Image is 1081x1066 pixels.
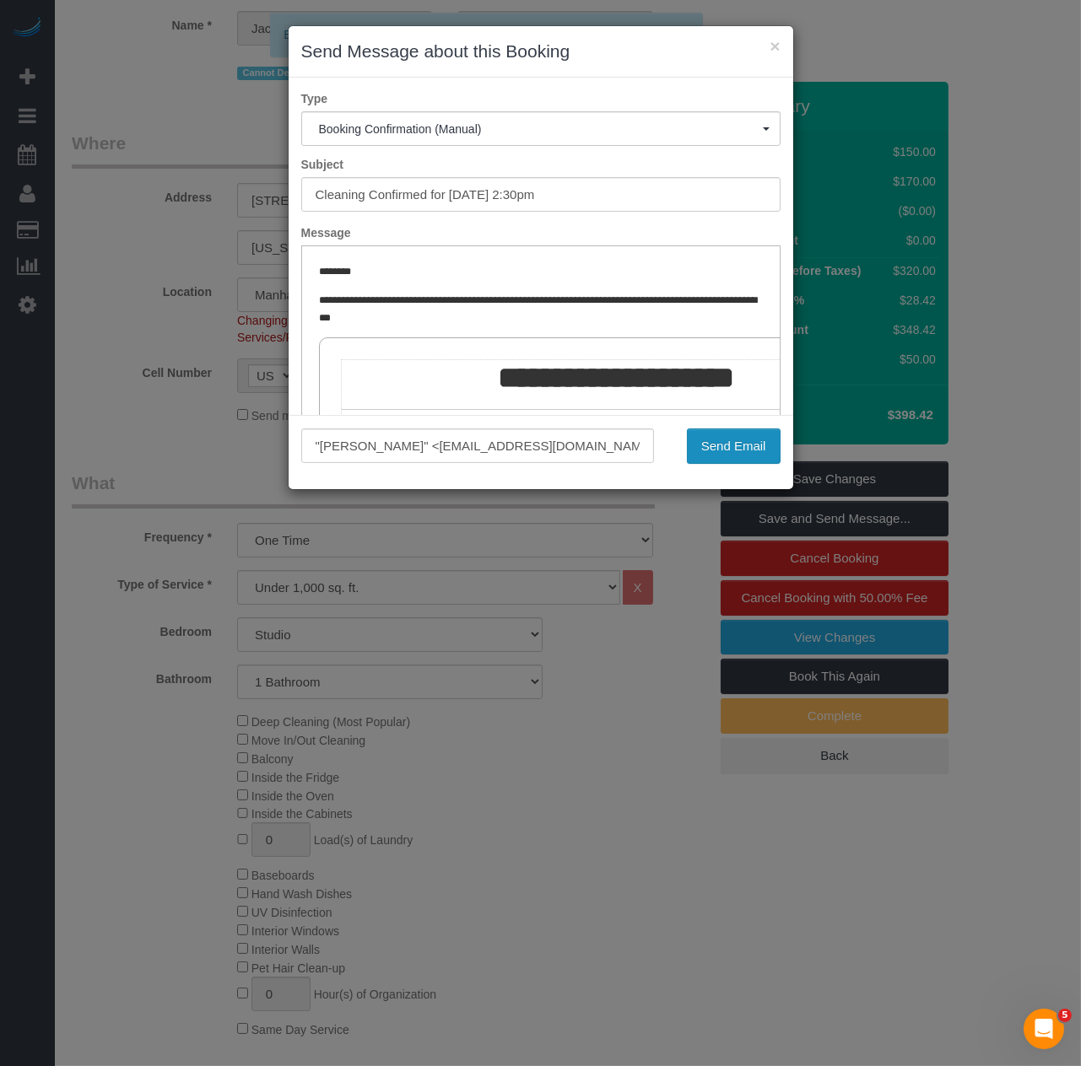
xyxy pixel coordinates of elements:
[770,37,780,55] button: ×
[301,111,781,146] button: Booking Confirmation (Manual)
[301,177,781,212] input: Subject
[289,156,793,173] label: Subject
[289,90,793,107] label: Type
[319,122,763,136] span: Booking Confirmation (Manual)
[302,246,780,509] iframe: Rich Text Editor, editor1
[687,428,781,464] button: Send Email
[301,39,781,64] h3: Send Message about this Booking
[1058,1009,1072,1022] span: 5
[289,224,793,241] label: Message
[1024,1009,1064,1049] iframe: Intercom live chat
